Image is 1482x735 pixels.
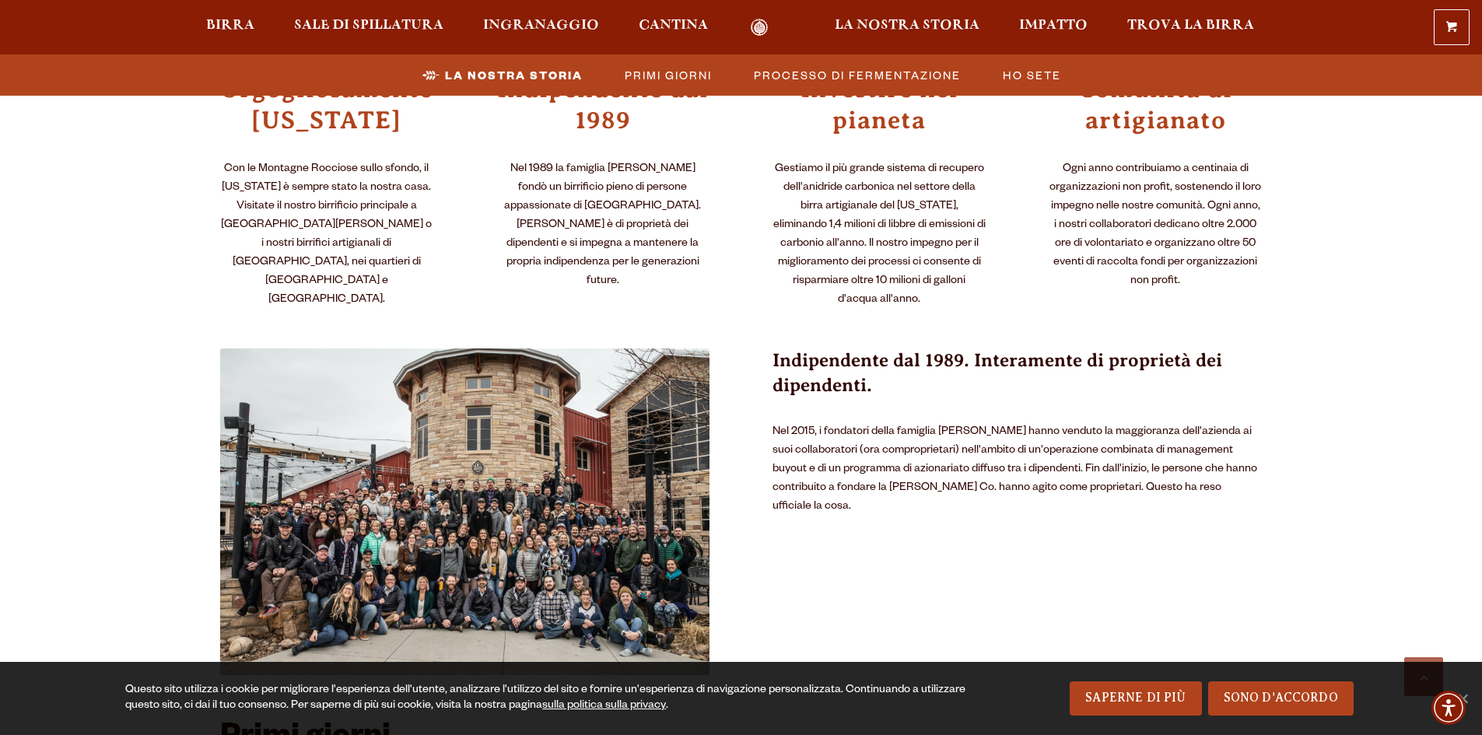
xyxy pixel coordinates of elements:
[666,700,668,712] font: .
[125,684,965,712] font: Questo sito utilizza i cookie per migliorare l'esperienza dell'utente, analizzare l'utilizzo del ...
[497,75,709,134] font: Indipendente dal 1989
[1127,19,1254,31] font: Trova la birra
[773,426,1257,513] font: Nel 2015, i fondatori della famiglia [PERSON_NAME] hanno venduto la maggioranza dell'azienda ai s...
[773,163,986,306] font: Gestiamo il più grande sistema di recupero dell'anidride carbonica nel settore della birra artigi...
[1117,19,1264,37] a: Trova la birra
[625,72,712,84] font: Primi giorni
[615,64,720,86] a: Primi giorni
[220,348,710,675] img: 2020FamPhoto
[993,64,1069,86] a: Ho sete
[1208,681,1354,716] a: Sono d'accordo
[196,19,265,37] a: Birra
[639,19,708,31] font: Cantina
[504,163,701,288] font: Nel 1989 la famiglia [PERSON_NAME] fondò un birrificio pieno di persone appassionate di [GEOGRAPH...
[284,19,454,37] a: Sale di spillatura
[1085,691,1186,705] font: Saperne di più
[629,19,718,37] a: Cantina
[220,75,433,134] font: Orgogliosamente [US_STATE]
[835,19,979,31] font: La nostra storia
[1078,75,1232,134] font: Comunità di artigianato
[1070,681,1201,716] a: Saperne di più
[1224,691,1338,705] font: Sono d'accordo
[754,72,961,84] font: Processo di fermentazione
[745,64,969,86] a: Processo di fermentazione
[473,19,609,37] a: Ingranaggio
[542,700,666,712] a: sulla politica sulla privacy
[221,163,432,306] font: Con le Montagne Rocciose sullo sfondo, il [US_STATE] è sempre stato la nostra casa. Visitate il n...
[773,350,1222,395] font: Indipendente dal 1989. Interamente di proprietà dei dipendenti.
[1049,163,1261,288] font: Ogni anno contribuiamo a centinaia di organizzazioni non profit, sostenendo il loro impegno nelle...
[1009,19,1098,37] a: Impatto
[483,19,599,31] font: Ingranaggio
[445,72,583,84] font: La nostra storia
[1003,72,1061,84] font: Ho sete
[294,19,443,31] font: Sale di spillatura
[413,64,590,86] a: La nostra storia
[1404,657,1443,696] a: Scorri verso l'alto
[1019,19,1088,31] font: Impatto
[206,19,254,31] font: Birra
[825,19,990,37] a: La nostra storia
[730,19,789,37] a: Casa Odell
[801,75,958,134] font: Investire nel pianeta
[1431,691,1466,725] div: Menu di accessibilità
